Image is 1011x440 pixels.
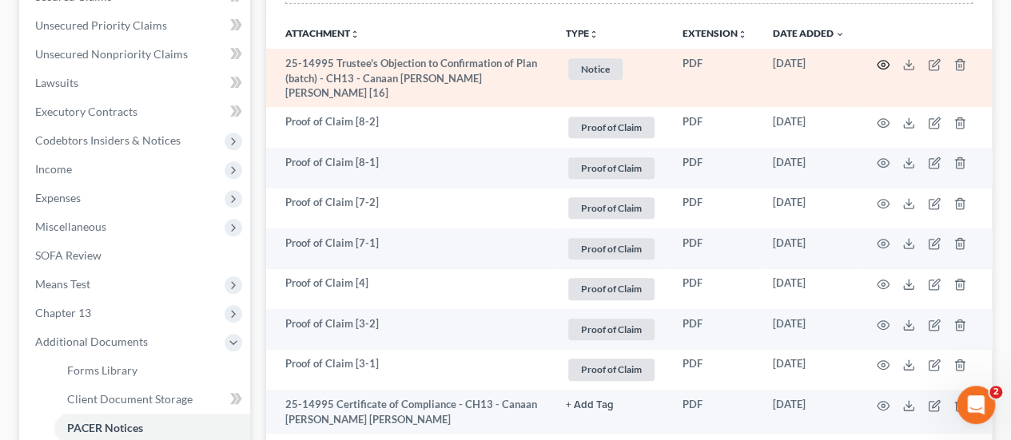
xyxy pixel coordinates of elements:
[568,319,655,340] span: Proof of Claim
[670,107,760,148] td: PDF
[35,76,78,89] span: Lawsuits
[566,155,657,181] a: Proof of Claim
[773,27,845,39] a: Date Added expand_more
[35,335,148,348] span: Additional Documents
[22,97,250,126] a: Executory Contracts
[35,18,167,32] span: Unsecured Priority Claims
[589,30,599,39] i: unfold_more
[566,400,614,410] button: + Add Tag
[760,49,858,107] td: [DATE]
[670,188,760,229] td: PDF
[568,238,655,260] span: Proof of Claim
[35,220,106,233] span: Miscellaneous
[566,114,657,141] a: Proof of Claim
[266,49,553,107] td: 25-14995 Trustee's Objection to Confirmation of Plan (batch) - CH13 - Canaan [PERSON_NAME] [PERSO...
[760,107,858,148] td: [DATE]
[989,386,1002,398] span: 2
[568,157,655,179] span: Proof of Claim
[266,148,553,188] td: Proof of Claim [8-1]
[760,390,858,434] td: [DATE]
[957,386,995,424] iframe: Intercom live chat
[670,228,760,269] td: PDF
[35,191,81,204] span: Expenses
[670,269,760,310] td: PDF
[266,228,553,269] td: Proof of Claim [7-1]
[760,148,858,188] td: [DATE]
[350,30,360,39] i: unfold_more
[67,363,137,377] span: Forms Library
[568,359,655,380] span: Proof of Claim
[683,27,747,39] a: Extensionunfold_more
[67,392,193,406] span: Client Document Storage
[266,350,553,390] td: Proof of Claim [3-1]
[760,309,858,350] td: [DATE]
[35,162,72,176] span: Income
[670,49,760,107] td: PDF
[566,29,599,39] button: TYPEunfold_more
[738,30,747,39] i: unfold_more
[22,11,250,40] a: Unsecured Priority Claims
[22,40,250,69] a: Unsecured Nonpriority Claims
[568,278,655,299] span: Proof of Claim
[568,197,655,219] span: Proof of Claim
[670,350,760,390] td: PDF
[266,309,553,350] td: Proof of Claim [3-2]
[670,390,760,434] td: PDF
[67,421,143,434] span: PACER Notices
[35,47,188,61] span: Unsecured Nonpriority Claims
[760,269,858,310] td: [DATE]
[22,69,250,97] a: Lawsuits
[35,306,91,319] span: Chapter 13
[266,269,553,310] td: Proof of Claim [4]
[35,133,181,147] span: Codebtors Insiders & Notices
[35,105,137,118] span: Executory Contracts
[760,350,858,390] td: [DATE]
[670,148,760,188] td: PDF
[266,107,553,148] td: Proof of Claim [8-2]
[760,188,858,229] td: [DATE]
[54,356,250,385] a: Forms Library
[266,390,553,434] td: 25-14995 Certificate of Compliance - CH13 - Canaan [PERSON_NAME] [PERSON_NAME]
[266,188,553,229] td: Proof of Claim [7-2]
[566,56,657,82] a: Notice
[22,241,250,270] a: SOFA Review
[670,309,760,350] td: PDF
[35,248,101,262] span: SOFA Review
[568,58,623,80] span: Notice
[760,228,858,269] td: [DATE]
[568,117,655,138] span: Proof of Claim
[35,277,90,291] span: Means Test
[54,385,250,414] a: Client Document Storage
[566,316,657,343] a: Proof of Claim
[566,195,657,221] a: Proof of Claim
[566,236,657,262] a: Proof of Claim
[835,30,845,39] i: expand_more
[566,275,657,302] a: Proof of Claim
[566,397,657,412] a: + Add Tag
[285,27,360,39] a: Attachmentunfold_more
[566,356,657,383] a: Proof of Claim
